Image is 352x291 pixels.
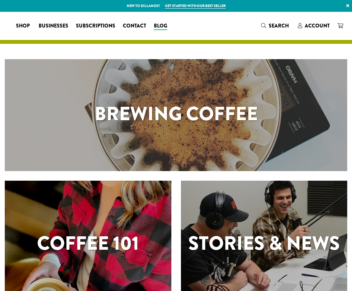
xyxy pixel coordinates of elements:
span: Subscriptions [76,22,115,30]
a: Get started with our best seller [165,3,226,9]
a: Shop [12,21,35,31]
span: Shop [16,22,30,30]
h1: Coffee 101 [5,229,171,258]
span: Search [269,22,289,29]
h1: Brewing Coffee [5,99,347,128]
span: Businesses [39,22,68,30]
span: Contact [123,22,146,30]
h1: Stories & News [181,229,348,258]
a: Search [257,20,294,31]
span: Account [305,22,330,29]
a: Brewing Coffee [5,59,347,171]
span: Blog [154,22,167,30]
